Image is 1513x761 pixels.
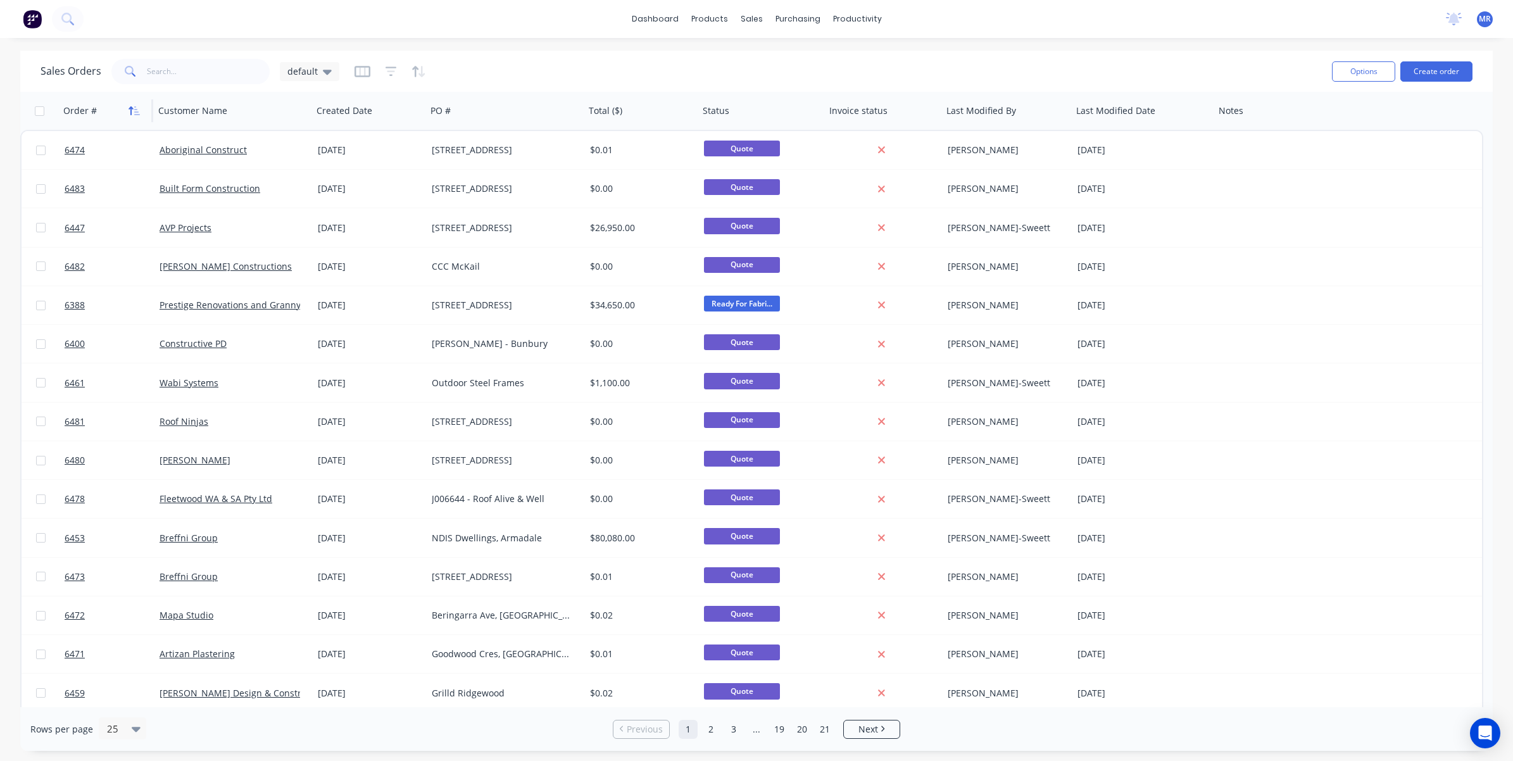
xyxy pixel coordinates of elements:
[948,222,1062,234] div: [PERSON_NAME]-Sweett
[65,260,85,273] span: 6482
[318,415,422,428] div: [DATE]
[41,65,101,77] h1: Sales Orders
[1077,377,1210,389] div: [DATE]
[827,9,888,28] div: productivity
[318,454,422,467] div: [DATE]
[65,222,85,234] span: 6447
[30,723,93,736] span: Rows per page
[703,104,729,117] div: Status
[590,493,689,505] div: $0.00
[65,493,85,505] span: 6478
[432,182,572,195] div: [STREET_ADDRESS]
[432,687,572,700] div: Grilld Ridgewood
[318,493,422,505] div: [DATE]
[65,170,160,208] a: 6483
[590,299,689,311] div: $34,650.00
[948,570,1062,583] div: [PERSON_NAME]
[65,570,85,583] span: 6473
[65,480,160,518] a: 6478
[65,558,160,596] a: 6473
[1077,415,1210,428] div: [DATE]
[590,570,689,583] div: $0.01
[704,373,780,389] span: Quote
[160,532,218,544] a: Breffni Group
[65,286,160,324] a: 6388
[65,532,85,544] span: 6453
[160,570,218,582] a: Breffni Group
[704,489,780,505] span: Quote
[318,570,422,583] div: [DATE]
[432,260,572,273] div: CCC McKail
[65,648,85,660] span: 6471
[948,299,1062,311] div: [PERSON_NAME]
[432,222,572,234] div: [STREET_ADDRESS]
[590,222,689,234] div: $26,950.00
[589,104,622,117] div: Total ($)
[1400,61,1472,82] button: Create order
[160,222,211,234] a: AVP Projects
[704,141,780,156] span: Quote
[160,337,227,349] a: Constructive PD
[590,648,689,660] div: $0.01
[160,377,218,389] a: Wabi Systems
[1077,493,1210,505] div: [DATE]
[704,567,780,583] span: Quote
[147,59,270,84] input: Search...
[948,377,1062,389] div: [PERSON_NAME]-Sweett
[318,260,422,273] div: [DATE]
[704,451,780,467] span: Quote
[287,65,318,78] span: default
[1077,222,1210,234] div: [DATE]
[946,104,1016,117] div: Last Modified By
[844,723,900,736] a: Next page
[1077,454,1210,467] div: [DATE]
[160,415,208,427] a: Roof Ninjas
[65,674,160,712] a: 6459
[318,222,422,234] div: [DATE]
[432,648,572,660] div: Goodwood Cres, [GEOGRAPHIC_DATA]
[1077,609,1210,622] div: [DATE]
[160,144,247,156] a: Aboriginal Construct
[948,609,1062,622] div: [PERSON_NAME]
[1076,104,1155,117] div: Last Modified Date
[432,454,572,467] div: [STREET_ADDRESS]
[858,723,878,736] span: Next
[65,519,160,557] a: 6453
[318,609,422,622] div: [DATE]
[65,299,85,311] span: 6388
[793,720,812,739] a: Page 20
[948,532,1062,544] div: [PERSON_NAME]-Sweett
[948,182,1062,195] div: [PERSON_NAME]
[317,104,372,117] div: Created Date
[679,720,698,739] a: Page 1 is your current page
[160,493,272,505] a: Fleetwood WA & SA Pty Ltd
[1077,687,1210,700] div: [DATE]
[432,570,572,583] div: [STREET_ADDRESS]
[65,377,85,389] span: 6461
[65,403,160,441] a: 6481
[432,493,572,505] div: J006644 - Roof Alive & Well
[65,687,85,700] span: 6459
[65,144,85,156] span: 6474
[160,299,359,311] a: Prestige Renovations and Granny Flats PTY LTD
[318,337,422,350] div: [DATE]
[590,454,689,467] div: $0.00
[948,260,1062,273] div: [PERSON_NAME]
[704,528,780,544] span: Quote
[318,182,422,195] div: [DATE]
[769,9,827,28] div: purchasing
[613,723,669,736] a: Previous page
[1219,104,1243,117] div: Notes
[1332,61,1395,82] button: Options
[590,337,689,350] div: $0.00
[625,9,685,28] a: dashboard
[590,609,689,622] div: $0.02
[65,635,160,673] a: 6471
[65,131,160,169] a: 6474
[948,454,1062,467] div: [PERSON_NAME]
[65,609,85,622] span: 6472
[318,299,422,311] div: [DATE]
[65,415,85,428] span: 6481
[432,532,572,544] div: NDIS Dwellings, Armadale
[704,257,780,273] span: Quote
